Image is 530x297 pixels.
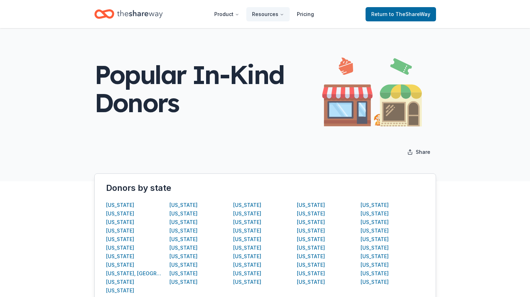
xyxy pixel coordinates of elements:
button: [US_STATE] [361,201,389,209]
button: [US_STATE] [233,201,261,209]
button: [US_STATE] [106,235,134,244]
span: to TheShareWay [389,11,430,17]
button: [US_STATE] [361,218,389,226]
button: [US_STATE] [169,218,198,226]
button: [US_STATE] [361,261,389,269]
button: [US_STATE] [233,209,261,218]
div: [US_STATE] [297,209,325,218]
button: [US_STATE] [361,278,389,286]
button: [US_STATE] [233,261,261,269]
img: Illustration for popular page [322,51,422,126]
button: [US_STATE] [297,226,325,235]
button: [US_STATE] [106,278,134,286]
button: [US_STATE] [169,201,198,209]
div: [US_STATE] [233,235,261,244]
button: [US_STATE] [106,226,134,235]
a: Returnto TheShareWay [366,7,436,21]
a: Pricing [291,7,320,21]
span: Share [416,148,430,156]
button: [US_STATE] [106,286,134,295]
button: [US_STATE] [106,252,134,261]
span: Return [371,10,430,19]
button: [US_STATE] [169,226,198,235]
button: [US_STATE] [361,269,389,278]
button: [US_STATE] [297,278,325,286]
button: [US_STATE] [169,209,198,218]
button: [US_STATE] [169,278,198,286]
button: [US_STATE] [233,244,261,252]
button: [US_STATE] [361,209,389,218]
button: [US_STATE], [GEOGRAPHIC_DATA] [106,269,163,278]
a: Home [94,6,163,22]
button: [US_STATE] [361,226,389,235]
button: [US_STATE] [169,235,198,244]
button: [US_STATE] [233,252,261,261]
button: [US_STATE] [169,261,198,269]
button: [US_STATE] [297,235,325,244]
button: [US_STATE] [297,201,325,209]
div: [US_STATE] [106,209,134,218]
div: [US_STATE] [361,235,389,244]
button: [US_STATE] [233,218,261,226]
button: [US_STATE] [106,261,134,269]
button: Resources [246,7,290,21]
button: [US_STATE] [233,226,261,235]
button: [US_STATE] [169,244,198,252]
button: [US_STATE] [297,218,325,226]
button: [US_STATE] [106,218,134,226]
div: Popular In-Kind Donors [94,61,322,117]
button: [US_STATE] [361,244,389,252]
button: [US_STATE] [233,278,261,286]
button: [US_STATE] [297,261,325,269]
button: [US_STATE] [361,252,389,261]
button: [US_STATE] [169,252,198,261]
button: [US_STATE] [297,252,325,261]
button: [US_STATE] [106,244,134,252]
button: [US_STATE] [233,269,261,278]
button: [US_STATE] [106,201,134,209]
button: [US_STATE] [297,269,325,278]
button: [US_STATE] [297,244,325,252]
button: Product [209,7,245,21]
div: [US_STATE] [169,269,198,278]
